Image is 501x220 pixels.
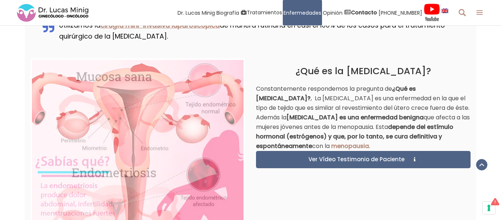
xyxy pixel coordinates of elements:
[178,8,215,17] span: Dr. Lucas Minig
[286,113,424,122] strong: [MEDICAL_DATA] es una enfermedad benigna
[256,123,453,150] strong: depende del estímulo hormonal (estrógenos) y que, por lo tanto, se cura definitiva y espontáneamente
[59,20,471,42] p: Utilizamos la de manera rutinaria en casi el 100% de los casos para el tratamiento quirúrgico de ...
[442,8,448,13] img: language english
[256,66,471,77] h2: ¿Qué es la [MEDICAL_DATA]?
[323,8,343,17] span: Opinión
[284,8,321,17] span: Enfermedades
[424,3,440,22] img: Videos Youtube Ginecología
[351,9,377,16] strong: Contacto
[247,8,282,17] span: Tratamientos
[331,142,369,150] a: menopausia
[256,84,471,151] p: Constantemente respondemos la pregunta de , La [MEDICAL_DATA] es una enfermedad en la que el tipo...
[256,151,471,168] a: Ver Vídeo Testimonio de Paciente
[216,8,239,17] span: Biografía
[379,8,422,17] span: [PHONE_NUMBER]
[305,156,406,162] span: Ver Vídeo Testimonio de Paciente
